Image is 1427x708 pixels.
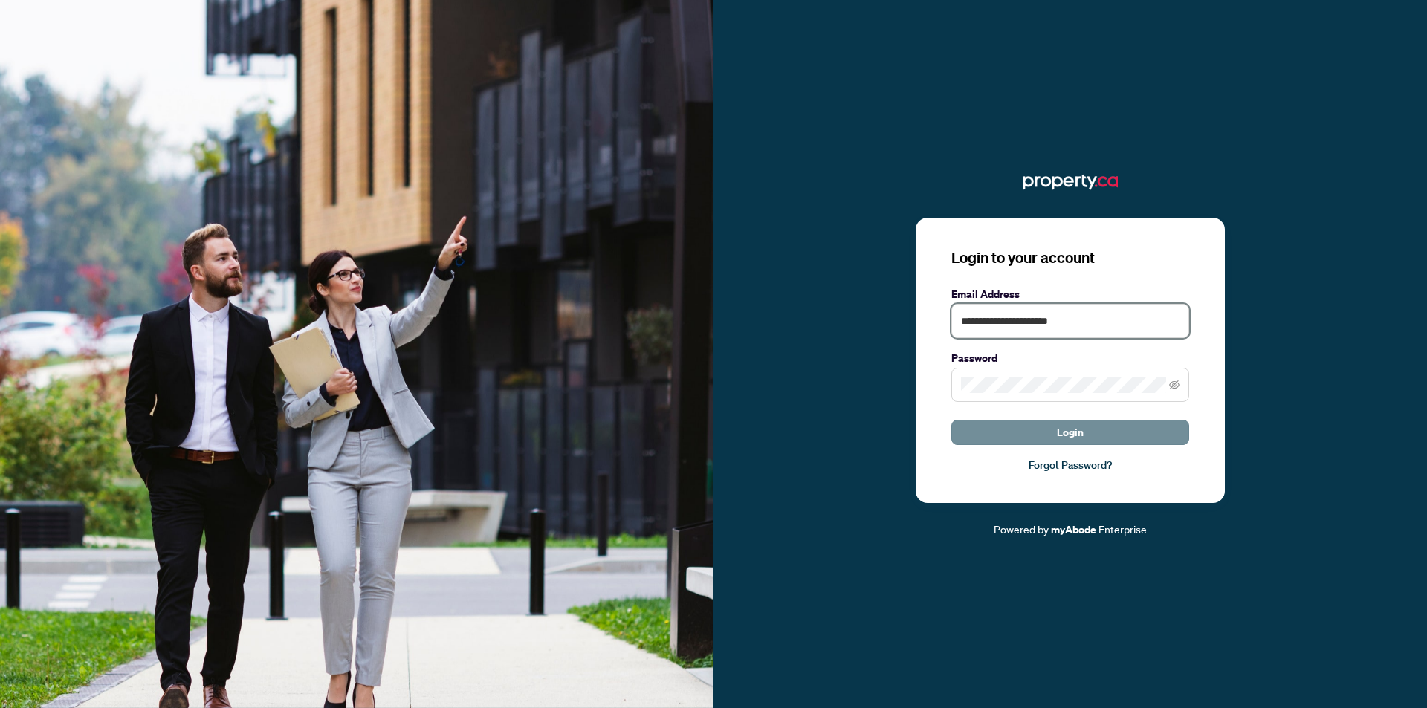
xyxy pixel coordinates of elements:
[1169,380,1180,390] span: eye-invisible
[1023,170,1118,194] img: ma-logo
[1057,420,1084,444] span: Login
[994,522,1049,536] span: Powered by
[951,247,1189,268] h3: Login to your account
[951,457,1189,473] a: Forgot Password?
[951,420,1189,445] button: Login
[951,286,1189,302] label: Email Address
[1051,522,1096,538] a: myAbode
[951,350,1189,366] label: Password
[1098,522,1147,536] span: Enterprise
